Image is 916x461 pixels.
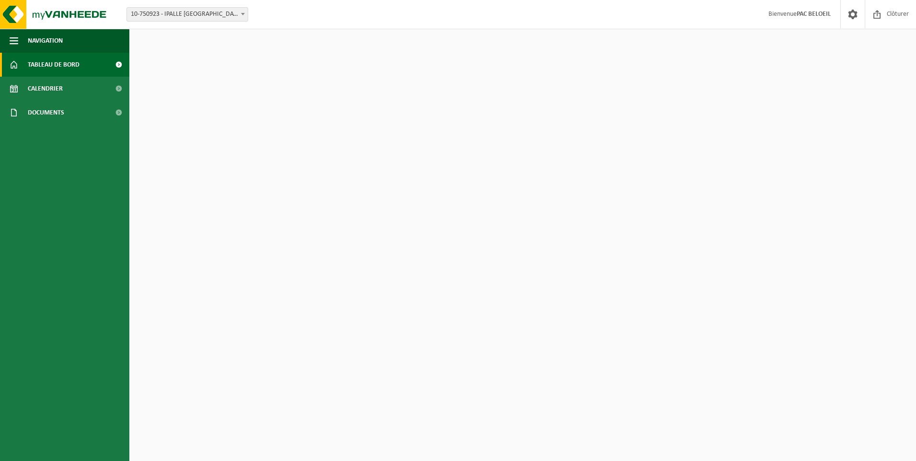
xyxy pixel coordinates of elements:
span: 10-750923 - IPALLE BELOEIL - BELOEIL [126,7,248,22]
strong: PAC BELOEIL [797,11,831,18]
span: Navigation [28,29,63,53]
span: Documents [28,101,64,125]
span: 10-750923 - IPALLE BELOEIL - BELOEIL [127,8,248,21]
span: Tableau de bord [28,53,80,77]
span: Calendrier [28,77,63,101]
